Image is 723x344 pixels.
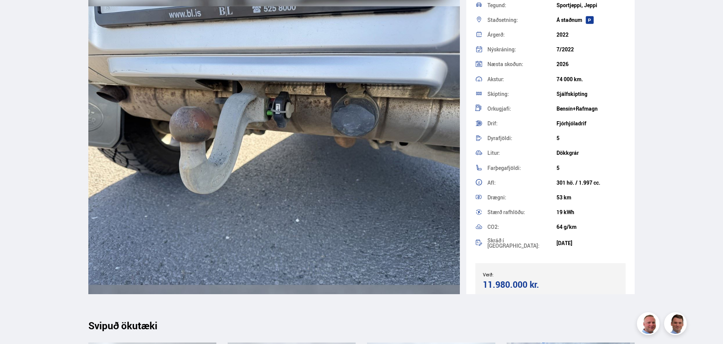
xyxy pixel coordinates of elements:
div: 64 g/km [557,224,626,230]
div: Farþegafjöldi: [487,165,557,171]
div: [DATE] [557,240,626,246]
div: 2026 [557,61,626,67]
div: Skráð í [GEOGRAPHIC_DATA]: [487,238,557,248]
img: FbJEzSuNWCJXmdc-.webp [665,313,688,336]
div: Sportjeppi, Jeppi [557,2,626,8]
div: Verð: [483,271,550,277]
div: Drægni: [487,195,557,200]
div: Staðsetning: [487,17,557,23]
div: Stærð rafhlöðu: [487,210,557,215]
div: 301 hö. / 1.997 cc. [557,180,626,186]
div: Orkugjafi: [487,106,557,111]
div: 7/2022 [557,46,626,52]
div: Bensín+Rafmagn [557,106,626,112]
div: Drif: [487,121,557,126]
img: siFngHWaQ9KaOqBr.png [638,313,661,336]
div: 2022 [557,32,626,38]
div: 19 kWh [557,209,626,215]
div: Fjórhjóladrif [557,120,626,126]
div: Svipuð ökutæki [88,320,635,331]
div: Afl: [487,180,557,185]
button: Open LiveChat chat widget [6,3,29,26]
div: Tegund: [487,3,557,8]
div: 74 000 km. [557,76,626,82]
div: Nýskráning: [487,47,557,52]
div: Árgerð: [487,32,557,37]
div: 53 km [557,194,626,201]
div: Sjálfskipting [557,91,626,97]
div: 5 [557,135,626,141]
div: Dökkgrár [557,150,626,156]
div: Skipting: [487,91,557,97]
div: Litur: [487,150,557,156]
div: 5 [557,165,626,171]
div: Akstur: [487,77,557,82]
div: Næsta skoðun: [487,62,557,67]
div: Á staðnum [557,17,626,23]
div: Dyrafjöldi: [487,136,557,141]
div: CO2: [487,224,557,230]
div: 11.980.000 kr. [483,279,548,290]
